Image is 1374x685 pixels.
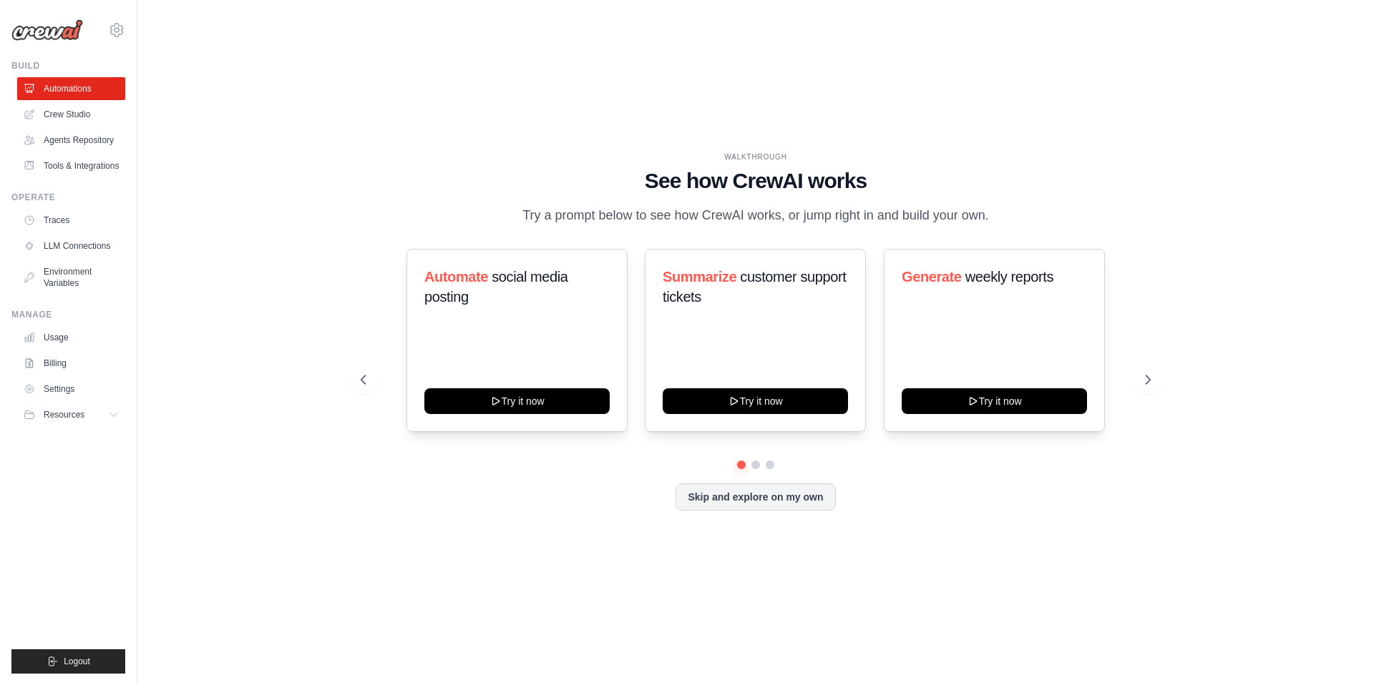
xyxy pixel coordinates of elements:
button: Try it now [663,388,848,414]
span: social media posting [424,269,568,305]
div: Manage [11,309,125,320]
p: Try a prompt below to see how CrewAI works, or jump right in and build your own. [515,205,996,226]
a: Tools & Integrations [17,154,125,177]
span: Resources [44,409,84,420]
a: Billing [17,352,125,375]
a: Environment Variables [17,260,125,295]
iframe: Chat Widget [1302,616,1374,685]
img: Logo [11,19,83,41]
div: WALKTHROUGH [361,152,1151,162]
h1: See how CrewAI works [361,168,1151,194]
span: Automate [424,269,488,285]
button: Resources [17,403,125,426]
button: Try it now [902,388,1087,414]
a: Agents Repository [17,129,125,152]
div: Build [11,60,125,72]
span: Logout [64,656,90,667]
button: Logout [11,649,125,674]
a: Automations [17,77,125,100]
span: Summarize [663,269,736,285]
a: Crew Studio [17,103,125,126]
button: Skip and explore on my own [676,483,835,511]
a: Traces [17,209,125,232]
div: Operate [11,192,125,203]
span: weekly reports [965,269,1053,285]
span: Generate [902,269,962,285]
span: customer support tickets [663,269,846,305]
a: LLM Connections [17,235,125,257]
button: Try it now [424,388,610,414]
a: Settings [17,378,125,400]
a: Usage [17,326,125,349]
